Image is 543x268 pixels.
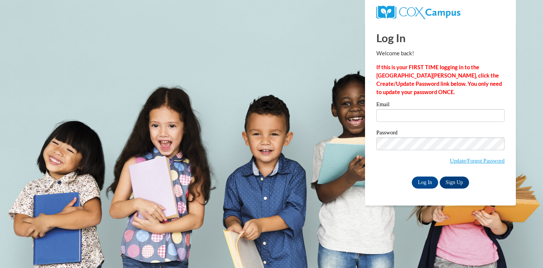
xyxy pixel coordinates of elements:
a: Update/Forgot Password [450,158,505,164]
a: COX Campus [376,9,460,15]
a: Sign Up [440,177,469,189]
label: Email [376,102,505,109]
h1: Log In [376,30,505,46]
strong: If this is your FIRST TIME logging in to the [GEOGRAPHIC_DATA][PERSON_NAME], click the Create/Upd... [376,64,502,95]
input: Log In [412,177,438,189]
p: Welcome back! [376,49,505,58]
label: Password [376,130,505,137]
img: COX Campus [376,6,460,19]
